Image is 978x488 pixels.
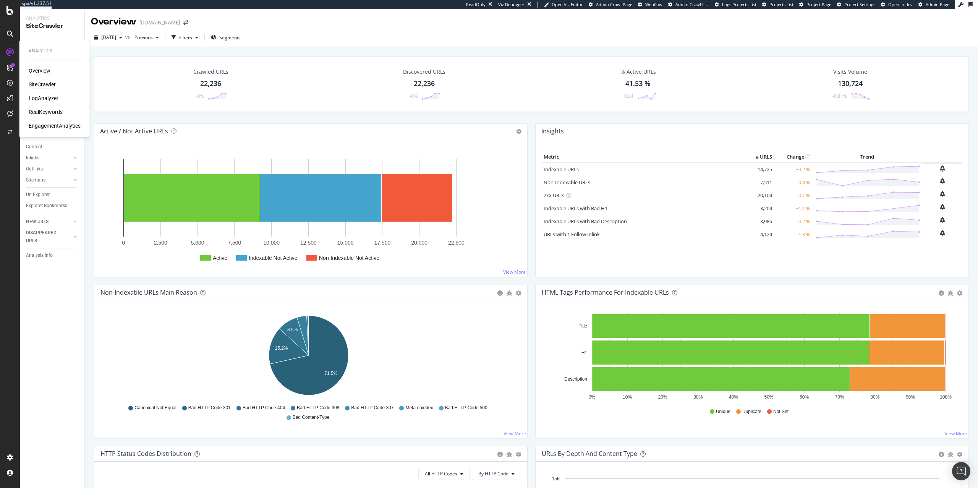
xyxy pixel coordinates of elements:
[596,2,632,7] span: Admin Crawl Page
[743,189,774,202] td: 20,104
[26,191,50,199] div: Url Explorer
[29,48,81,54] div: Analytics
[774,151,812,163] th: Change
[418,468,470,480] button: All HTTP Codes
[26,251,53,259] div: Analysis Info
[100,450,191,457] div: HTTP Status Codes Distribution
[497,290,503,296] div: circle-info
[625,79,651,89] div: 41.53 %
[658,394,667,400] text: 20%
[806,2,831,7] span: Project Page
[675,2,709,7] span: Admin Crawl List
[26,176,45,184] div: Sitemaps
[507,452,512,457] div: bug
[620,68,656,76] div: % Active URLs
[411,240,427,246] text: 20,000
[541,126,564,136] h4: Insights
[948,290,953,296] div: bug
[516,452,521,457] div: gear
[287,327,298,332] text: 8.5%
[544,179,590,186] a: Non-Indexable URLs
[516,290,521,296] div: gear
[297,405,339,411] span: Bad HTTP Code 308
[91,31,125,44] button: [DATE]
[249,255,298,261] text: Indexable Not Active
[957,290,962,296] div: gear
[472,468,521,480] button: By HTTP Code
[581,350,588,355] text: H1
[29,67,50,75] a: Overview
[542,313,958,401] svg: A chart.
[497,452,503,457] div: circle-info
[516,129,521,134] i: Options
[275,345,288,351] text: 15.2%
[945,430,967,437] a: View More
[26,191,79,199] a: Url Explorer
[552,476,560,482] text: 15K
[544,2,583,8] a: Open Viz Editor
[168,31,201,44] button: Filters
[193,68,228,76] div: Crawled URLs
[100,151,517,271] svg: A chart.
[243,405,285,411] span: Bad HTTP Code 404
[414,79,435,89] div: 22,236
[351,405,393,411] span: Bad HTTP Code 307
[940,165,945,172] div: bell-plus
[743,176,774,189] td: 7,511
[952,462,970,480] div: Open Intercom Messenger
[743,163,774,176] td: 14,725
[769,2,793,7] span: Projects List
[940,230,945,236] div: bell-plus
[774,163,812,176] td: +0.2 %
[638,2,662,8] a: Webflow
[774,228,812,241] td: -1.3 %
[743,151,774,163] th: # URLS
[466,2,487,8] div: ReadOnly:
[26,229,65,245] div: DISAPPEARED URLS
[183,20,188,25] div: arrow-right-arrow-left
[940,178,945,184] div: bell-plus
[337,240,354,246] text: 15,000
[870,394,879,400] text: 80%
[179,34,192,41] div: Filters
[213,255,227,261] text: Active
[26,165,71,173] a: Outlinks
[939,290,944,296] div: circle-info
[208,31,244,44] button: Segments
[668,2,709,8] a: Admin Crawl List
[800,394,809,400] text: 60%
[405,405,433,411] span: Meta noindex
[219,34,241,41] span: Segments
[100,313,517,401] div: A chart.
[26,143,42,151] div: Content
[544,218,627,225] a: Indexable URLs with Bad Description
[940,217,945,223] div: bell-plus
[693,394,703,400] text: 30%
[26,202,79,210] a: Explorer Bookmarks
[26,143,79,151] a: Content
[122,240,125,246] text: 0
[26,176,71,184] a: Sitemaps
[507,290,512,296] div: bug
[837,2,875,8] a: Project Settings
[26,165,43,173] div: Outlinks
[542,289,669,296] div: HTML Tags Performance for Indexable URLs
[622,93,633,99] div: +0.24
[564,376,587,382] text: Description
[774,215,812,228] td: -0.2 %
[131,31,162,44] button: Previous
[542,450,637,457] div: URLs by Depth and Content Type
[589,394,596,400] text: 0%
[773,409,789,415] span: Not Set
[957,452,962,457] div: gear
[504,430,526,437] a: View More
[91,15,136,28] div: Overview
[729,394,738,400] text: 40%
[374,240,391,246] text: 17,500
[589,2,632,8] a: Admin Crawl Page
[544,192,564,199] a: 2xx URLs
[29,108,63,116] div: RealKeywords
[410,93,418,99] div: -0%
